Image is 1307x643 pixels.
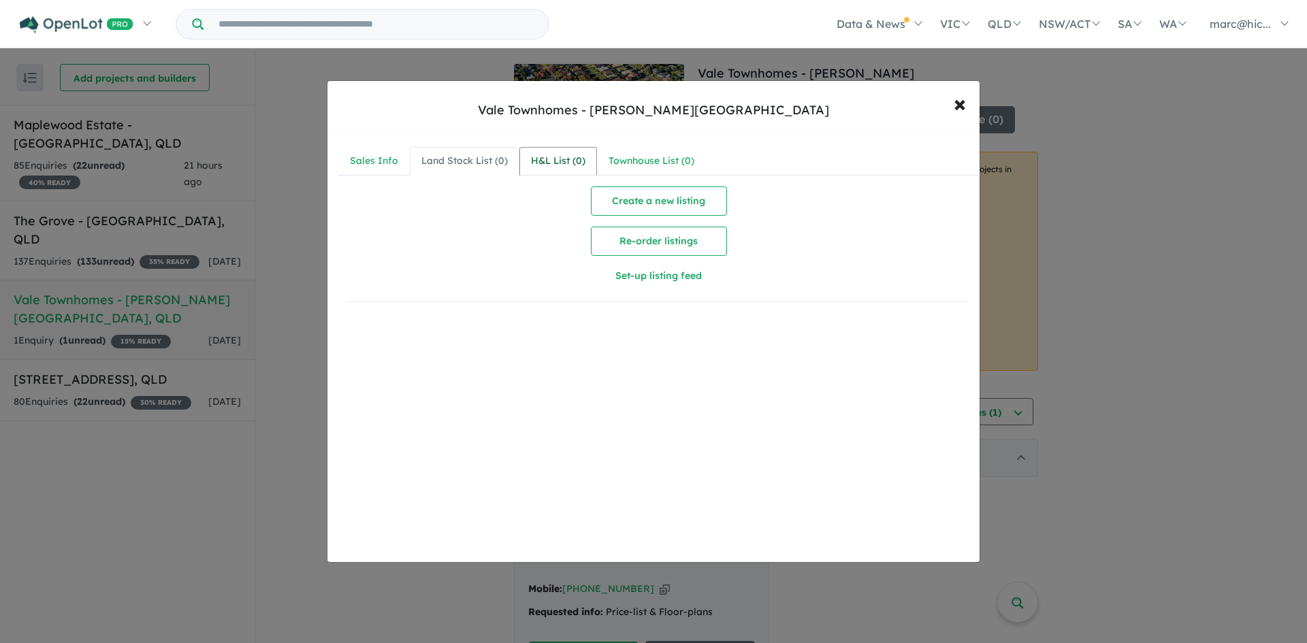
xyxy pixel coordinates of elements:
[20,16,133,33] img: Openlot PRO Logo White
[591,227,727,256] button: Re-order listings
[421,153,508,169] div: Land Stock List ( 0 )
[504,261,814,291] button: Set-up listing feed
[350,153,398,169] div: Sales Info
[531,153,585,169] div: H&L List ( 0 )
[609,153,694,169] div: Townhouse List ( 0 )
[591,186,727,216] button: Create a new listing
[954,88,966,118] span: ×
[1210,17,1271,31] span: marc@hic...
[478,101,829,119] div: Vale Townhomes - [PERSON_NAME][GEOGRAPHIC_DATA]
[206,10,546,39] input: Try estate name, suburb, builder or developer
